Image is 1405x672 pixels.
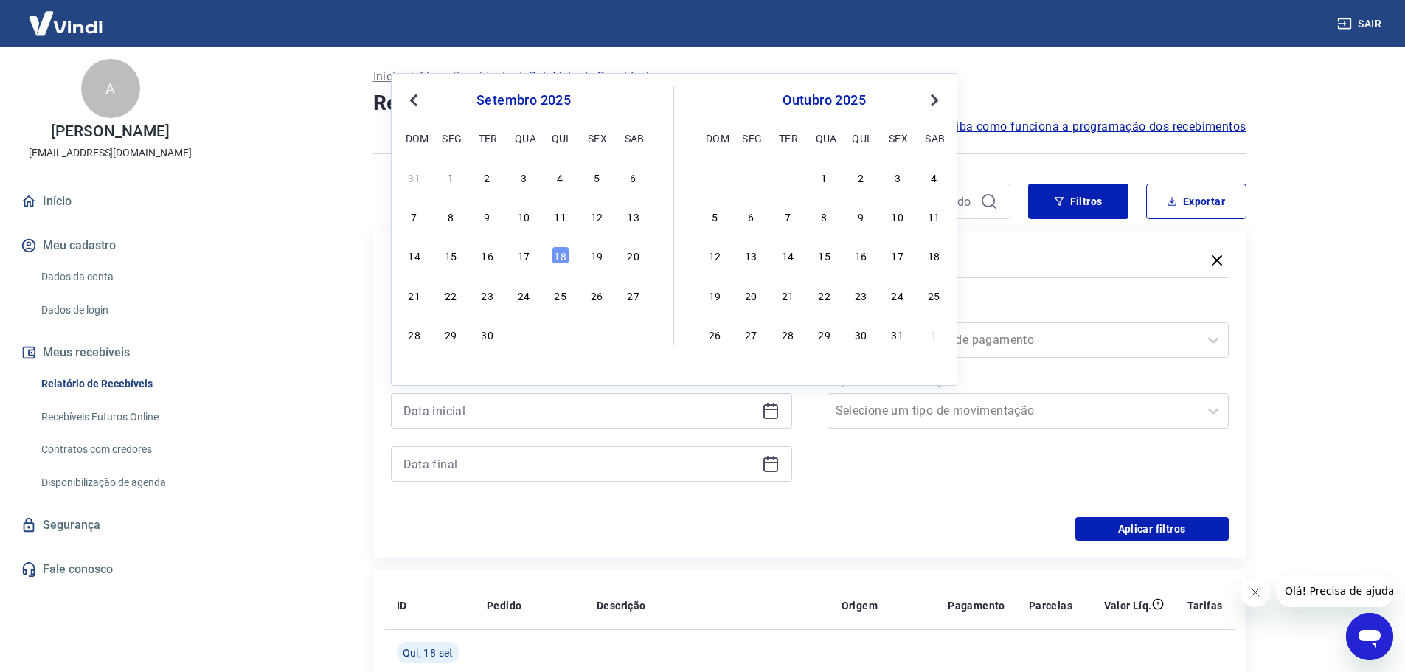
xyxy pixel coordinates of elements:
[515,246,532,264] div: Choose quarta-feira, 17 de setembro de 2025
[588,246,606,264] div: Choose sexta-feira, 19 de setembro de 2025
[588,207,606,225] div: Choose sexta-feira, 12 de setembro de 2025
[704,166,945,344] div: month 2025-10
[597,598,646,613] p: Descrição
[442,168,459,186] div: Choose segunda-feira, 1 de setembro de 2025
[479,325,496,343] div: Choose terça-feira, 30 de setembro de 2025
[842,598,878,613] p: Origem
[517,68,522,86] p: /
[588,286,606,304] div: Choose sexta-feira, 26 de setembro de 2025
[35,262,203,292] a: Dados da conta
[588,129,606,147] div: sex
[515,168,532,186] div: Choose quarta-feira, 3 de setembro de 2025
[588,325,606,343] div: Choose sexta-feira, 3 de outubro de 2025
[29,145,192,161] p: [EMAIL_ADDRESS][DOMAIN_NAME]
[852,168,870,186] div: Choose quinta-feira, 2 de outubro de 2025
[1146,184,1246,219] button: Exportar
[1029,598,1072,613] p: Parcelas
[35,402,203,432] a: Recebíveis Futuros Online
[1104,598,1152,613] p: Valor Líq.
[926,91,943,109] button: Next Month
[1276,575,1393,607] iframe: Mensagem da empresa
[925,246,943,264] div: Choose sábado, 18 de outubro de 2025
[948,598,1005,613] p: Pagamento
[515,129,532,147] div: qua
[442,286,459,304] div: Choose segunda-feira, 22 de setembro de 2025
[925,168,943,186] div: Choose sábado, 4 de outubro de 2025
[816,325,833,343] div: Choose quarta-feira, 29 de outubro de 2025
[552,325,569,343] div: Choose quinta-feira, 2 de outubro de 2025
[816,168,833,186] div: Choose quarta-feira, 1 de outubro de 2025
[529,68,656,86] p: Relatório de Recebíveis
[588,168,606,186] div: Choose sexta-feira, 5 de setembro de 2025
[742,168,760,186] div: Choose segunda-feira, 29 de setembro de 2025
[706,286,724,304] div: Choose domingo, 19 de outubro de 2025
[479,207,496,225] div: Choose terça-feira, 9 de setembro de 2025
[742,129,760,147] div: seg
[889,168,906,186] div: Choose sexta-feira, 3 de outubro de 2025
[442,129,459,147] div: seg
[706,207,724,225] div: Choose domingo, 5 de outubro de 2025
[830,302,1226,319] label: Forma de Pagamento
[779,129,797,147] div: ter
[625,246,642,264] div: Choose sábado, 20 de setembro de 2025
[18,336,203,369] button: Meus recebíveis
[9,10,124,22] span: Olá! Precisa de ajuda?
[35,434,203,465] a: Contratos com credores
[552,129,569,147] div: qui
[406,286,423,304] div: Choose domingo, 21 de setembro de 2025
[852,246,870,264] div: Choose quinta-feira, 16 de outubro de 2025
[442,246,459,264] div: Choose segunda-feira, 15 de setembro de 2025
[704,91,945,109] div: outubro 2025
[403,91,644,109] div: setembro 2025
[35,295,203,325] a: Dados de login
[51,124,169,139] p: [PERSON_NAME]
[18,553,203,586] a: Fale conosco
[373,89,1246,118] h4: Relatório de Recebíveis
[479,286,496,304] div: Choose terça-feira, 23 de setembro de 2025
[889,286,906,304] div: Choose sexta-feira, 24 de outubro de 2025
[852,129,870,147] div: qui
[403,166,644,344] div: month 2025-09
[779,246,797,264] div: Choose terça-feira, 14 de outubro de 2025
[852,286,870,304] div: Choose quinta-feira, 23 de outubro de 2025
[406,129,423,147] div: dom
[403,400,756,422] input: Data inicial
[420,68,511,86] a: Meus Recebíveis
[487,598,521,613] p: Pedido
[625,207,642,225] div: Choose sábado, 13 de setembro de 2025
[706,246,724,264] div: Choose domingo, 12 de outubro de 2025
[18,509,203,541] a: Segurança
[552,246,569,264] div: Choose quinta-feira, 18 de setembro de 2025
[742,246,760,264] div: Choose segunda-feira, 13 de outubro de 2025
[925,129,943,147] div: sab
[18,185,203,218] a: Início
[405,91,423,109] button: Previous Month
[1241,578,1270,607] iframe: Fechar mensagem
[816,286,833,304] div: Choose quarta-feira, 22 de outubro de 2025
[403,453,756,475] input: Data final
[816,129,833,147] div: qua
[1334,10,1387,38] button: Sair
[35,369,203,399] a: Relatório de Recebíveis
[406,168,423,186] div: Choose domingo, 31 de agosto de 2025
[925,286,943,304] div: Choose sábado, 25 de outubro de 2025
[403,645,454,660] span: Qui, 18 set
[373,68,403,86] a: Início
[830,373,1226,390] label: Tipo de Movimentação
[779,325,797,343] div: Choose terça-feira, 28 de outubro de 2025
[816,246,833,264] div: Choose quarta-feira, 15 de outubro de 2025
[625,325,642,343] div: Choose sábado, 4 de outubro de 2025
[852,325,870,343] div: Choose quinta-feira, 30 de outubro de 2025
[409,68,414,86] p: /
[81,59,140,118] div: A
[942,118,1246,136] a: Saiba como funciona a programação dos recebimentos
[479,168,496,186] div: Choose terça-feira, 2 de setembro de 2025
[625,286,642,304] div: Choose sábado, 27 de setembro de 2025
[442,207,459,225] div: Choose segunda-feira, 8 de setembro de 2025
[18,229,203,262] button: Meu cadastro
[1075,517,1229,541] button: Aplicar filtros
[552,168,569,186] div: Choose quinta-feira, 4 de setembro de 2025
[442,325,459,343] div: Choose segunda-feira, 29 de setembro de 2025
